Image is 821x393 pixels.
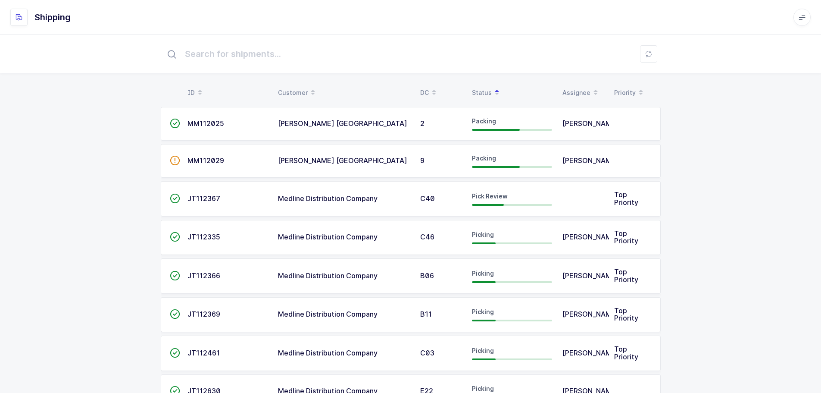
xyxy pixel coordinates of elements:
span: B06 [420,271,434,280]
span:  [170,194,180,203]
div: Priority [614,85,656,100]
span: MM112029 [187,156,224,165]
span: Medline Distribution Company [278,233,378,241]
span: MM112025 [187,119,224,128]
span: JT112335 [187,233,220,241]
span: [PERSON_NAME] [GEOGRAPHIC_DATA] [278,119,407,128]
span:  [170,349,180,357]
input: Search for shipments... [161,40,661,68]
span:  [170,119,180,128]
span: Top Priority [614,267,638,284]
span: [PERSON_NAME] [562,233,619,241]
span: [PERSON_NAME] [GEOGRAPHIC_DATA] [278,156,407,165]
div: Status [472,85,552,100]
span: 2 [420,119,425,128]
span: [PERSON_NAME] [562,271,619,280]
span: [PERSON_NAME] [562,156,619,165]
span: JT112367 [187,194,220,203]
span: Picking [472,347,494,354]
div: DC [420,85,462,100]
span: [PERSON_NAME] [562,349,619,357]
span: [PERSON_NAME] [562,119,619,128]
span:  [170,310,180,318]
span: Medline Distribution Company [278,194,378,203]
span:  [170,156,180,165]
span: Top Priority [614,306,638,323]
span: C46 [420,233,434,241]
span: 9 [420,156,425,165]
span: Top Priority [614,229,638,245]
span: [PERSON_NAME] [562,310,619,318]
div: Assignee [562,85,604,100]
span: JT112369 [187,310,220,318]
span:  [170,271,180,280]
span: Picking [472,308,494,315]
span: B11 [420,310,432,318]
h1: Shipping [34,10,71,24]
span: Medline Distribution Company [278,310,378,318]
span: Packing [472,154,496,162]
span: C40 [420,194,435,203]
span: JT112366 [187,271,220,280]
div: ID [187,85,268,100]
span: C03 [420,349,434,357]
span: JT112461 [187,349,220,357]
span: Top Priority [614,345,638,361]
span: Medline Distribution Company [278,271,378,280]
span: Packing [472,117,496,125]
span: Top Priority [614,190,638,207]
span: Pick Review [472,192,508,200]
span: Picking [472,270,494,277]
span: Medline Distribution Company [278,349,378,357]
div: Customer [278,85,410,100]
span:  [170,233,180,241]
span: Picking [472,385,494,392]
span: Picking [472,231,494,238]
